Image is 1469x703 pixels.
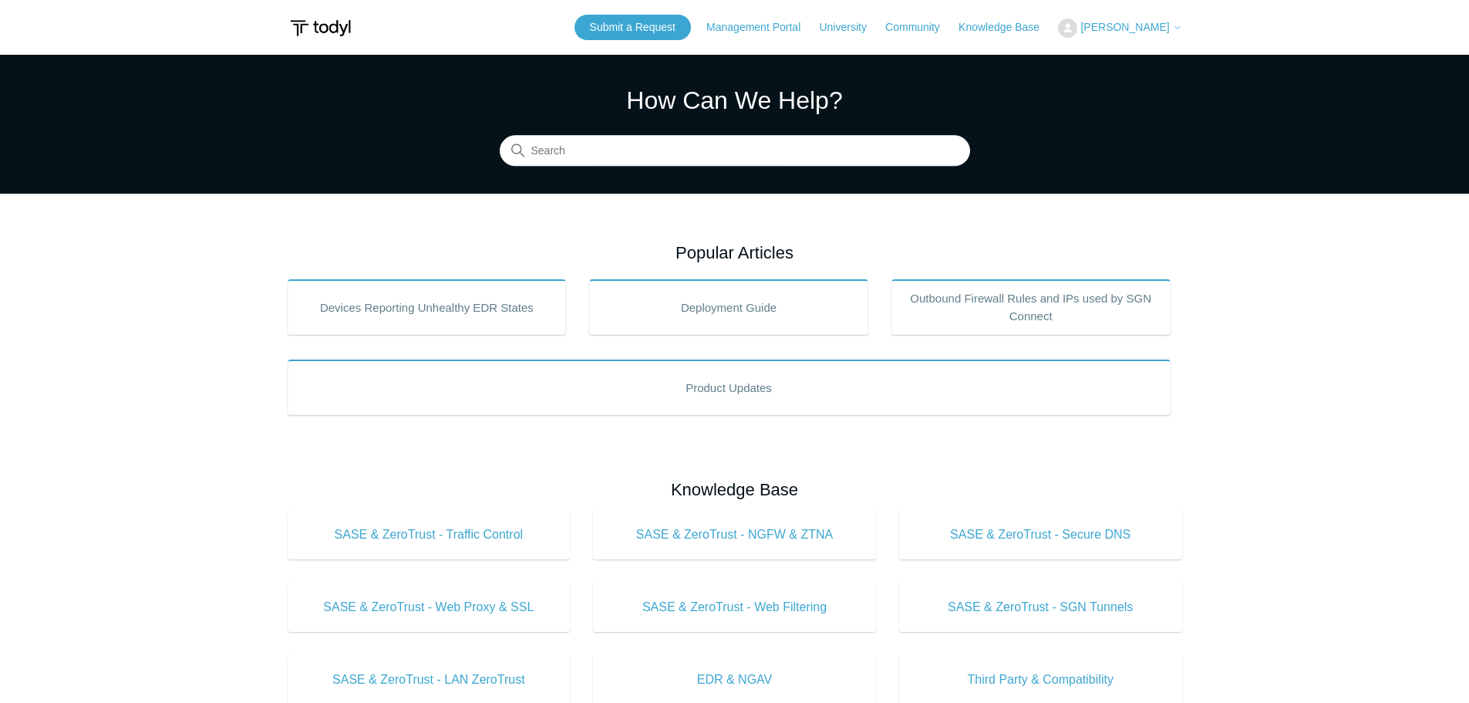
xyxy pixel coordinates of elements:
span: SASE & ZeroTrust - Traffic Control [311,526,548,544]
span: [PERSON_NAME] [1080,21,1169,33]
span: SASE & ZeroTrust - Web Filtering [616,598,853,617]
a: Community [885,19,955,35]
h2: Popular Articles [288,240,1182,265]
a: SASE & ZeroTrust - NGFW & ZTNA [593,510,876,559]
span: SASE & ZeroTrust - SGN Tunnels [922,598,1159,617]
button: [PERSON_NAME] [1058,19,1181,38]
span: EDR & NGAV [616,671,853,689]
span: SASE & ZeroTrust - Web Proxy & SSL [311,598,548,617]
a: SASE & ZeroTrust - Web Proxy & SSL [288,583,571,632]
img: Todyl Support Center Help Center home page [288,14,353,42]
a: Devices Reporting Unhealthy EDR States [288,279,567,335]
span: SASE & ZeroTrust - NGFW & ZTNA [616,526,853,544]
span: Third Party & Compatibility [922,671,1159,689]
span: SASE & ZeroTrust - LAN ZeroTrust [311,671,548,689]
a: SASE & ZeroTrust - SGN Tunnels [899,583,1182,632]
span: SASE & ZeroTrust - Secure DNS [922,526,1159,544]
a: SASE & ZeroTrust - Secure DNS [899,510,1182,559]
input: Search [500,136,970,167]
a: Outbound Firewall Rules and IPs used by SGN Connect [891,279,1171,335]
a: Management Portal [706,19,816,35]
a: University [819,19,881,35]
h1: How Can We Help? [500,82,970,119]
a: Knowledge Base [959,19,1055,35]
a: SASE & ZeroTrust - Traffic Control [288,510,571,559]
h2: Knowledge Base [288,477,1182,502]
a: Submit a Request [574,15,691,40]
a: Deployment Guide [589,279,868,335]
a: Product Updates [288,360,1171,415]
a: SASE & ZeroTrust - Web Filtering [593,583,876,632]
